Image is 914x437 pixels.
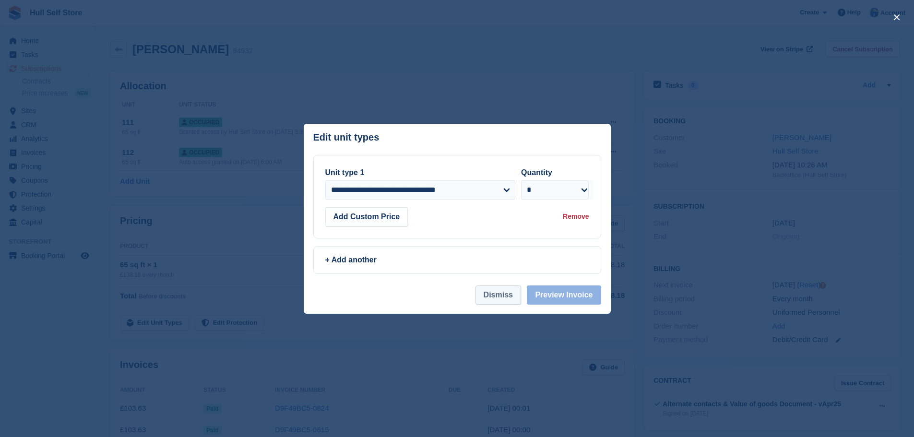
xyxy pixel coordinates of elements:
[521,168,552,177] label: Quantity
[475,285,521,305] button: Dismiss
[313,132,380,143] p: Edit unit types
[563,212,589,222] div: Remove
[325,168,365,177] label: Unit type 1
[325,254,589,266] div: + Add another
[527,285,601,305] button: Preview Invoice
[325,207,408,226] button: Add Custom Price
[889,10,904,25] button: close
[313,246,601,274] a: + Add another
